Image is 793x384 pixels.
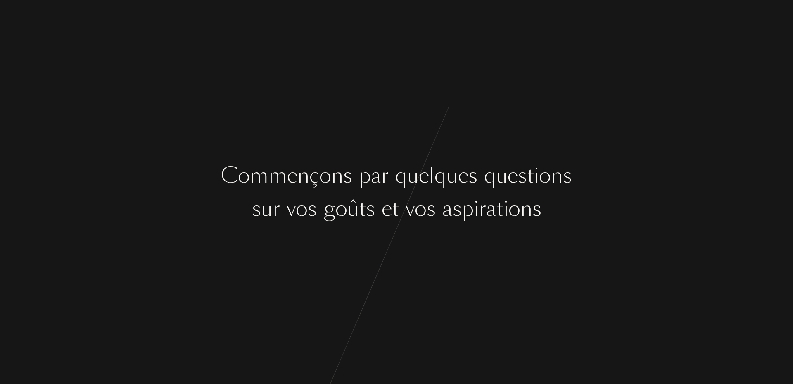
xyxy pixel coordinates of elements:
[252,193,261,224] div: s
[359,193,366,224] div: t
[308,193,317,224] div: s
[287,160,297,191] div: e
[382,193,392,224] div: e
[371,160,381,191] div: a
[429,160,434,191] div: l
[518,160,527,191] div: s
[486,193,496,224] div: a
[406,193,415,224] div: v
[407,160,419,191] div: u
[434,160,446,191] div: q
[319,160,331,191] div: o
[484,160,496,191] div: q
[250,160,268,191] div: m
[508,193,520,224] div: o
[479,193,486,224] div: r
[343,160,352,191] div: s
[359,160,371,191] div: p
[273,193,280,224] div: r
[415,193,427,224] div: o
[534,160,539,191] div: i
[520,193,532,224] div: n
[474,193,479,224] div: i
[503,193,508,224] div: i
[221,160,238,191] div: C
[442,193,453,224] div: a
[335,193,347,224] div: o
[366,193,375,224] div: s
[468,160,477,191] div: s
[462,193,474,224] div: p
[309,160,319,191] div: ç
[453,193,462,224] div: s
[419,160,429,191] div: e
[563,160,572,191] div: s
[539,160,551,191] div: o
[323,193,335,224] div: g
[296,193,308,224] div: o
[496,193,503,224] div: t
[458,160,468,191] div: e
[532,193,541,224] div: s
[238,160,250,191] div: o
[268,160,287,191] div: m
[496,160,508,191] div: u
[287,193,296,224] div: v
[527,160,534,191] div: t
[331,160,343,191] div: n
[381,160,389,191] div: r
[395,160,407,191] div: q
[392,193,399,224] div: t
[261,193,273,224] div: u
[508,160,518,191] div: e
[446,160,458,191] div: u
[347,193,359,224] div: û
[427,193,436,224] div: s
[551,160,563,191] div: n
[297,160,309,191] div: n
